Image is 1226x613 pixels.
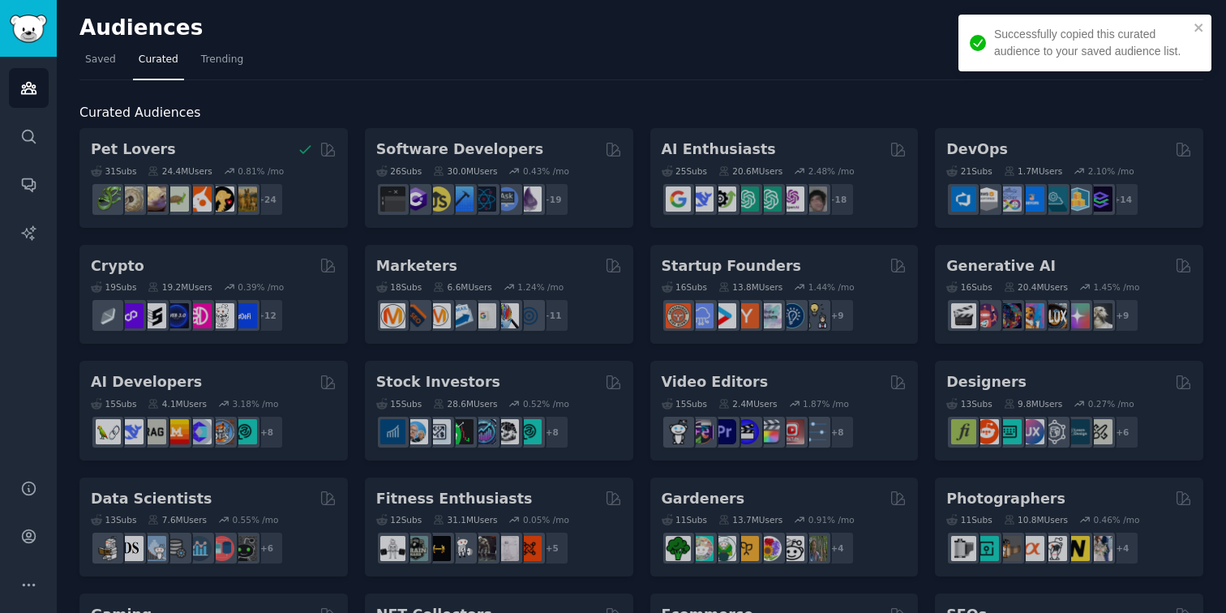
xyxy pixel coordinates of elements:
[994,26,1189,60] div: Successfully copied this curated audience to your saved audience list.
[201,53,243,67] span: Trending
[133,47,184,80] a: Curated
[79,103,200,123] span: Curated Audiences
[85,53,116,67] span: Saved
[10,15,47,43] img: GummySearch logo
[79,47,122,80] a: Saved
[195,47,249,80] a: Trending
[139,53,178,67] span: Curated
[1194,21,1205,34] button: close
[79,15,1072,41] h2: Audiences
